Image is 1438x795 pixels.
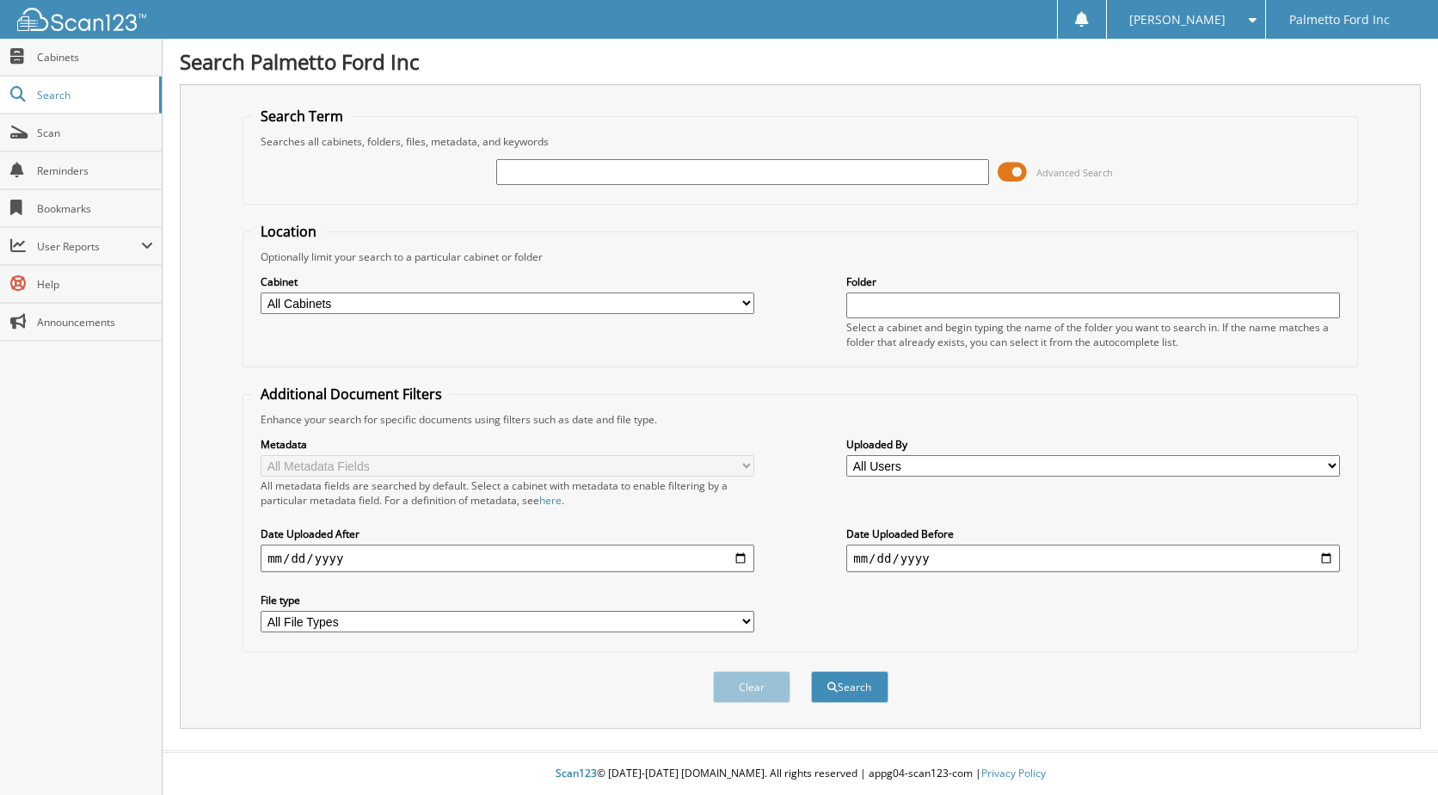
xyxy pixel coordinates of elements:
input: start [261,545,754,572]
iframe: Chat Widget [1352,712,1438,795]
div: © [DATE]-[DATE] [DOMAIN_NAME]. All rights reserved | appg04-scan123-com | [163,753,1438,795]
label: Metadata [261,437,754,452]
label: Date Uploaded Before [846,527,1340,541]
div: Optionally limit your search to a particular cabinet or folder [252,250,1349,264]
div: Select a cabinet and begin typing the name of the folder you want to search in. If the name match... [846,320,1340,349]
span: Scan [37,126,153,140]
label: Date Uploaded After [261,527,754,541]
legend: Search Term [252,107,352,126]
label: File type [261,593,754,607]
span: Palmetto Ford Inc [1289,15,1390,25]
legend: Additional Document Filters [252,385,451,404]
a: Privacy Policy [981,766,1046,780]
span: Bookmarks [37,201,153,216]
button: Clear [713,671,790,703]
span: Help [37,277,153,292]
span: Cabinets [37,50,153,65]
div: Searches all cabinets, folders, files, metadata, and keywords [252,134,1349,149]
input: end [846,545,1340,572]
span: User Reports [37,239,141,254]
label: Cabinet [261,274,754,289]
label: Folder [846,274,1340,289]
span: Scan123 [556,766,597,780]
span: Announcements [37,315,153,330]
span: Reminders [37,163,153,178]
legend: Location [252,222,325,241]
div: Enhance your search for specific documents using filters such as date and file type. [252,412,1349,427]
img: scan123-logo-white.svg [17,8,146,31]
span: Advanced Search [1036,166,1113,179]
label: Uploaded By [846,437,1340,452]
span: [PERSON_NAME] [1129,15,1226,25]
span: Search [37,88,151,102]
h1: Search Palmetto Ford Inc [180,47,1421,76]
div: All metadata fields are searched by default. Select a cabinet with metadata to enable filtering b... [261,478,754,508]
button: Search [811,671,888,703]
a: here [539,493,562,508]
